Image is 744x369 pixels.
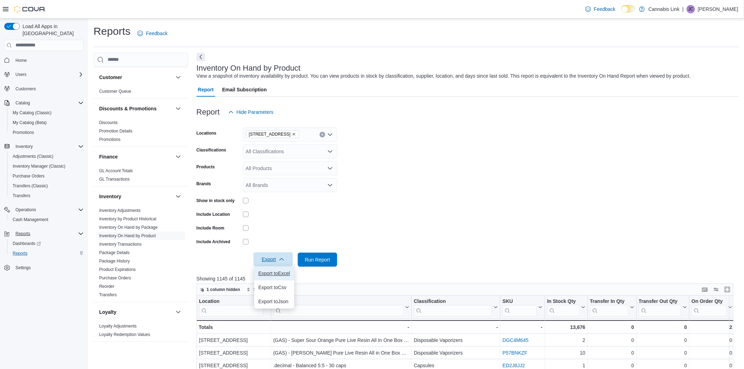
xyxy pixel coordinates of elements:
button: Inventory [13,142,36,151]
div: Inventory [94,206,188,302]
button: SKU [502,298,543,316]
a: Transfers [99,292,117,297]
span: My Catalog (Classic) [13,110,52,116]
span: Inventory Manager (Classic) [13,163,65,169]
a: DGC4M645 [502,337,528,343]
div: Product [273,298,404,316]
span: Inventory [15,144,33,149]
span: Users [15,72,26,77]
button: Hide Parameters [225,105,276,119]
button: 1 column hidden [197,285,243,294]
span: Inventory On Hand by Package [99,225,158,230]
button: Export toJson [254,294,294,309]
h3: Report [197,108,220,116]
span: Customers [13,84,84,93]
button: Finance [99,153,173,160]
div: 2 [547,336,585,344]
div: 0 [639,349,687,357]
button: Export toCsv [254,280,294,294]
div: (GAS) - Super Sour Orange Pure Live Resin All In One Box Cart - 1g [273,336,409,344]
div: In Stock Qty [547,298,580,305]
div: 0 [590,349,634,357]
div: James Clymans [687,5,695,13]
span: Transfers [10,192,84,200]
div: 10 [547,349,585,357]
button: Inventory Manager (Classic) [7,161,86,171]
span: Dashboards [10,239,84,248]
span: Purchase Orders [10,172,84,180]
button: Reports [1,229,86,239]
h3: Loyalty [99,309,116,316]
button: Transfers (Classic) [7,181,86,191]
div: [STREET_ADDRESS] [199,349,269,357]
div: View a snapshot of inventory availability by product. You can view products in stock by classific... [197,72,691,80]
span: Transfers [13,193,30,199]
div: Discounts & Promotions [94,118,188,147]
button: Run Report [298,253,337,267]
button: Catalog [1,98,86,108]
div: Product [273,298,404,305]
h3: Discounts & Promotions [99,105,156,112]
span: Purchase Orders [13,173,45,179]
div: 13,676 [547,323,585,331]
span: 1 column hidden [207,287,240,292]
button: In Stock Qty [547,298,585,316]
span: Catalog [15,100,30,106]
span: Inventory On Hand by Product [99,233,156,239]
label: Include Room [197,225,224,231]
span: Settings [13,263,84,272]
div: 0 [590,323,634,331]
span: Hide Parameters [237,109,274,116]
a: Reorder [99,284,114,289]
span: Inventory Transactions [99,241,142,247]
span: Report [198,83,214,97]
div: - [502,323,543,331]
span: Cash Management [10,215,84,224]
span: My Catalog (Beta) [13,120,47,125]
button: Customer [99,74,173,81]
button: Settings [1,263,86,273]
div: SKU URL [502,298,537,316]
a: Adjustments (Classic) [10,152,56,161]
span: Email Subscription [222,83,267,97]
div: - [414,323,498,331]
span: Package History [99,258,130,264]
a: Discounts [99,120,118,125]
a: Loyalty Adjustments [99,324,137,329]
span: Operations [15,207,36,213]
span: Promotions [10,128,84,137]
label: Include Archived [197,239,230,245]
a: Customers [13,85,39,93]
button: My Catalog (Classic) [7,108,86,118]
a: Promotions [10,128,37,137]
span: Cash Management [13,217,48,222]
span: Catalog [13,99,84,107]
button: Cash Management [7,215,86,225]
button: Keyboard shortcuts [701,285,709,294]
div: Totals [199,323,269,331]
div: 0 [639,336,687,344]
button: Operations [1,205,86,215]
label: Brands [197,181,211,187]
a: Inventory by Product Historical [99,216,156,221]
div: 0 [692,349,732,357]
a: Promotion Details [99,129,133,134]
div: [STREET_ADDRESS] [199,336,269,344]
a: Inventory On Hand by Product [99,233,156,238]
span: Home [15,58,27,63]
span: Promotion Details [99,128,133,134]
a: Product Expirations [99,267,136,272]
button: Discounts & Promotions [174,104,182,113]
a: Feedback [583,2,618,16]
button: Purchase Orders [7,171,86,181]
button: Transfer Out Qty [639,298,687,316]
h3: Customer [99,74,122,81]
span: Transfers (Classic) [13,183,48,189]
button: Clear input [320,132,325,137]
label: Locations [197,130,217,136]
a: Inventory Adjustments [99,208,141,213]
button: Home [1,55,86,65]
div: 0 [639,323,687,331]
div: Transfer In Qty [590,298,629,316]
